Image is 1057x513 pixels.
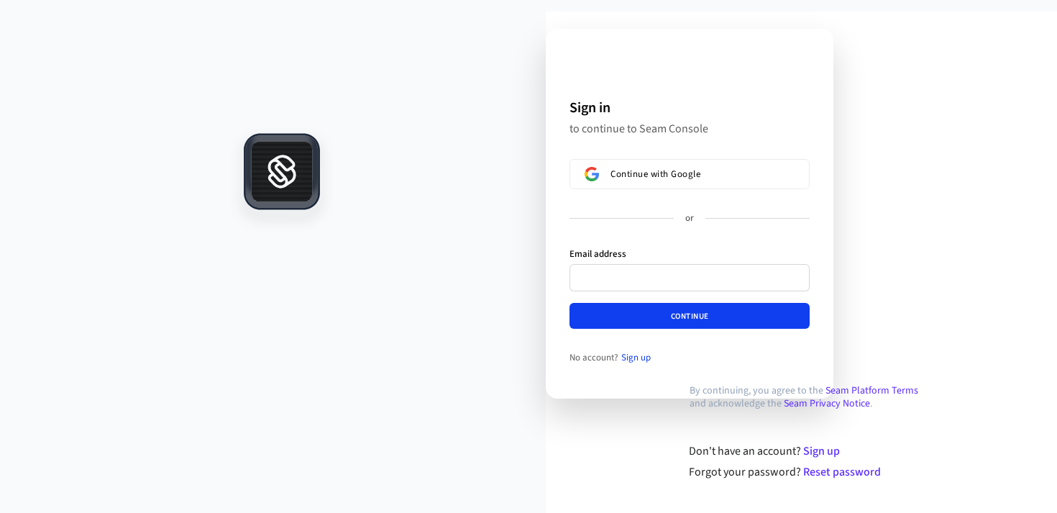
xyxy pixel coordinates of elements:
[585,167,599,181] img: Sign in with Google
[689,463,931,481] div: Forgot your password?
[569,352,618,363] span: No account?
[685,212,694,225] p: or
[803,443,840,459] a: Sign up
[569,159,810,189] button: Sign in with GoogleContinue with Google
[569,248,626,261] label: Email address
[784,396,870,411] a: Seam Privacy Notice
[569,303,810,329] button: Continue
[569,122,810,136] p: to continue to Seam Console
[803,464,881,480] a: Reset password
[689,442,931,460] div: Don't have an account?
[825,383,918,398] a: Seam Platform Terms
[569,97,810,119] h1: Sign in
[690,384,931,410] p: By continuing, you agree to the and acknowledge the .
[621,352,651,363] a: Sign up
[610,168,700,180] span: Continue with Google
